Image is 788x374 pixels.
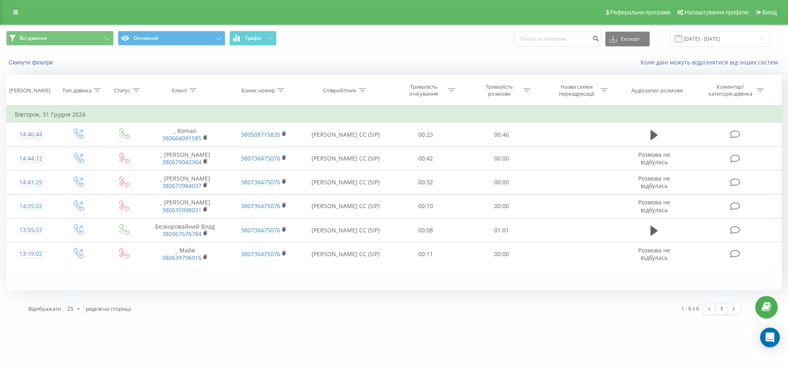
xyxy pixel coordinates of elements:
a: 380736475076 [241,226,280,234]
td: 00:42 [388,147,463,170]
td: Вівторок, 31 Грудня 2024 [7,106,782,123]
div: [PERSON_NAME] [9,87,50,94]
span: Графік [245,35,261,41]
a: 380736475076 [241,202,280,210]
div: Тривалість розмови [477,83,521,97]
td: Безкоровайний Влад [146,218,224,242]
div: 14:41:25 [15,174,47,190]
div: Клієнт [172,87,187,94]
div: 25 [67,305,73,313]
td: _ [PERSON_NAME] [146,147,224,170]
td: 00:08 [388,218,463,242]
input: Пошук за номером [514,32,601,46]
div: Open Intercom Messenger [760,328,780,347]
td: [PERSON_NAME] CC (SIP) [303,147,388,170]
div: Статус [114,87,131,94]
a: 380673984037 [162,182,202,190]
div: 1 - 6 з 6 [681,304,699,312]
td: _ Майя [146,242,224,266]
a: 380635998031 [162,206,202,214]
a: 380967676784 [162,230,202,238]
span: Відображати [28,305,61,312]
a: 380508715835 [241,131,280,138]
td: [PERSON_NAME] CC (SIP) [303,194,388,218]
td: _ [PERSON_NAME] [146,170,224,194]
a: 380736475076 [241,178,280,186]
button: Скинути фільтри [6,59,57,66]
span: Розмова не відбулась [638,246,670,262]
button: Всі дзвінки [6,31,114,46]
td: 00:32 [388,170,463,194]
span: Реферальна програма [610,9,671,16]
div: Бізнес номер [241,87,275,94]
a: Коли дані можуть відрізнятися вiд інших систем [641,58,782,66]
div: 13:55:57 [15,222,47,238]
td: _ Roman [146,123,224,147]
span: рядків на сторінці [86,305,131,312]
div: 14:46:44 [15,126,47,142]
span: Розмова не відбулась [638,151,670,166]
div: 14:35:22 [15,198,47,214]
span: Налаштування профілю [685,9,749,16]
button: Основний [118,31,225,46]
span: Розмова не відбулась [638,174,670,190]
td: 01:01 [463,218,539,242]
td: 00:11 [388,242,463,266]
a: 380736475076 [241,250,280,258]
div: Коментар/категорія дзвінка [706,83,754,97]
td: [PERSON_NAME] CC (SIP) [303,218,388,242]
td: 00:00 [463,170,539,194]
td: 00:10 [388,194,463,218]
td: 00:00 [463,242,539,266]
td: 00:00 [463,194,539,218]
div: Тривалість очікування [402,83,446,97]
td: [PERSON_NAME] CC (SIP) [303,123,388,147]
span: Вихід [763,9,777,16]
a: 380664091585 [162,134,202,142]
td: 00:00 [463,147,539,170]
div: Тип дзвінка [62,87,92,94]
button: Графік [229,31,277,46]
a: 380639796916 [162,254,202,262]
div: 13:19:02 [15,246,47,262]
button: Експорт [605,32,650,46]
td: 00:46 [463,123,539,147]
span: Всі дзвінки [20,35,47,41]
div: Співробітник [323,87,357,94]
a: 1 [715,303,728,314]
td: _ [PERSON_NAME] [146,194,224,218]
span: Розмова не відбулась [638,198,670,213]
div: Назва схеми переадресації [554,83,598,97]
div: Аудіозапис розмови [631,87,683,94]
a: 380679042364 [162,158,202,166]
td: [PERSON_NAME] CC (SIP) [303,242,388,266]
a: 380736475076 [241,154,280,162]
td: 00:23 [388,123,463,147]
div: 14:44:12 [15,151,47,167]
td: [PERSON_NAME] CC (SIP) [303,170,388,194]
